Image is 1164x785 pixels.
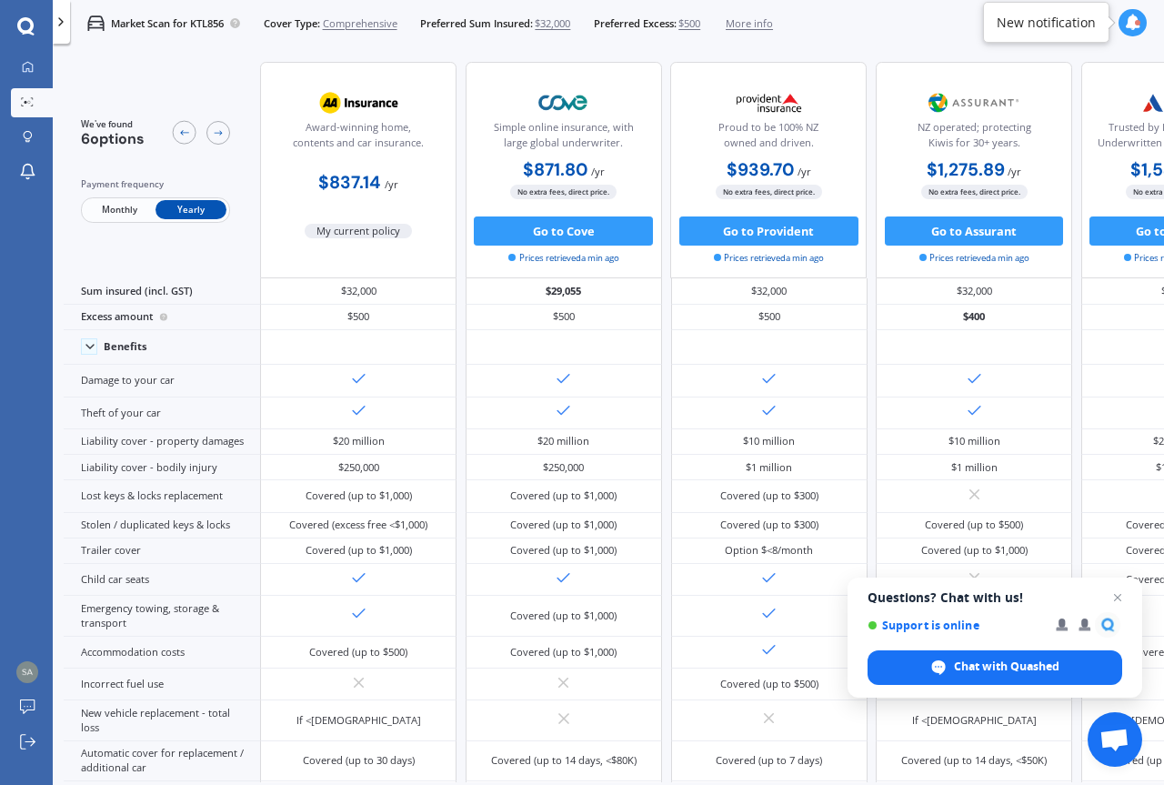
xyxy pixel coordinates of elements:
div: Theft of your car [64,398,260,429]
div: Child car seats [64,564,260,596]
div: Option $<8/month [725,543,813,558]
div: $20 million [333,434,385,448]
span: No extra fees, direct price. [716,185,822,198]
div: Payment frequency [82,177,230,192]
div: Incorrect fuel use [64,669,260,700]
div: Chat with Quashed [868,650,1122,685]
img: Cove.webp [516,85,612,121]
div: Covered (up to $1,000) [510,518,617,532]
div: NZ operated; protecting Kiwis for 30+ years. [888,120,1059,156]
div: Sum insured (incl. GST) [64,278,260,304]
div: New vehicle replacement - total loss [64,700,260,740]
span: Prices retrieved a min ago [919,252,1029,265]
div: $29,055 [466,278,662,304]
span: 6 options [82,129,145,148]
b: $1,275.89 [927,158,1005,181]
div: $500 [671,305,868,330]
div: If <[DEMOGRAPHIC_DATA] [912,713,1037,728]
div: Trailer cover [64,538,260,564]
div: Lost keys & locks replacement [64,480,260,512]
div: Covered (up to $1,000) [921,543,1028,558]
div: $32,000 [260,278,457,304]
div: Benefits [104,340,147,353]
div: Covered (up to $500) [720,677,818,691]
div: Covered (up to 30 days) [303,753,415,768]
div: Automatic cover for replacement / additional car [64,741,260,781]
span: No extra fees, direct price. [510,185,617,198]
span: Yearly [156,200,226,219]
span: / yr [385,177,398,191]
img: Provident.png [721,85,818,121]
img: AA.webp [311,85,407,121]
span: Comprehensive [323,16,397,31]
div: $250,000 [338,460,379,475]
span: $500 [678,16,700,31]
div: Covered (up to $500) [309,645,407,659]
div: Covered (up to 14 days, <$50K) [901,753,1047,768]
button: Go to Assurant [885,216,1064,246]
span: Support is online [868,619,1043,632]
div: Emergency towing, storage & transport [64,596,260,636]
div: $1 million [746,460,792,475]
div: Covered (excess free <$1,000) [289,518,427,532]
div: $20 million [537,434,589,448]
p: Market Scan for KTL856 [111,16,224,31]
div: Covered (up to $1,000) [510,609,617,623]
span: We've found [82,118,145,131]
span: Cover Type: [264,16,320,31]
span: / yr [591,165,605,178]
div: Covered (up to 7 days) [716,753,822,768]
span: Prices retrieved a min ago [714,252,824,265]
span: No extra fees, direct price. [921,185,1028,198]
div: Covered (up to $1,000) [306,543,412,558]
span: Monthly [85,200,156,219]
div: New notification [997,14,1096,32]
span: / yr [798,165,811,178]
div: Proud to be 100% NZ owned and driven. [683,120,854,156]
span: Preferred Sum Insured: [420,16,533,31]
span: $32,000 [535,16,570,31]
div: Stolen / duplicated keys & locks [64,513,260,538]
div: Liability cover - bodily injury [64,455,260,480]
button: Go to Provident [679,216,858,246]
div: $1 million [951,460,998,475]
img: Assurant.png [926,85,1022,121]
div: $10 million [743,434,795,448]
b: $871.80 [523,158,588,181]
div: $400 [876,305,1072,330]
span: Close chat [1107,587,1129,609]
div: $500 [260,305,457,330]
div: Covered (up to $500) [925,518,1023,532]
div: $32,000 [876,278,1072,304]
img: 0580a6a6883704d5b0e57f45aa45fd34 [16,661,38,683]
span: Questions? Chat with us! [868,590,1122,605]
div: $500 [466,305,662,330]
div: Open chat [1088,712,1142,767]
div: Covered (up to $1,000) [306,488,412,503]
img: car.f15378c7a67c060ca3f3.svg [87,15,105,32]
button: Go to Cove [475,216,654,246]
div: Liability cover - property damages [64,429,260,455]
div: Simple online insurance, with large global underwriter. [478,120,649,156]
div: Accommodation costs [64,637,260,669]
span: Prices retrieved a min ago [508,252,618,265]
div: Covered (up to $1,000) [510,645,617,659]
b: $939.70 [727,158,795,181]
span: More info [726,16,773,31]
span: / yr [1008,165,1021,178]
div: Covered (up to $1,000) [510,543,617,558]
div: Covered (up to $300) [720,488,818,503]
div: Covered (up to $300) [720,518,818,532]
div: Covered (up to 14 days, <$80K) [491,753,637,768]
div: Award-winning home, contents and car insurance. [273,120,444,156]
div: If <[DEMOGRAPHIC_DATA] [296,713,421,728]
div: Damage to your car [64,365,260,397]
span: My current policy [306,224,413,238]
div: Covered (up to $1,000) [510,488,617,503]
span: Preferred Excess: [594,16,677,31]
div: Excess amount [64,305,260,330]
div: $250,000 [543,460,584,475]
span: Chat with Quashed [954,659,1059,675]
div: $32,000 [671,278,868,304]
b: $837.14 [318,171,380,194]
